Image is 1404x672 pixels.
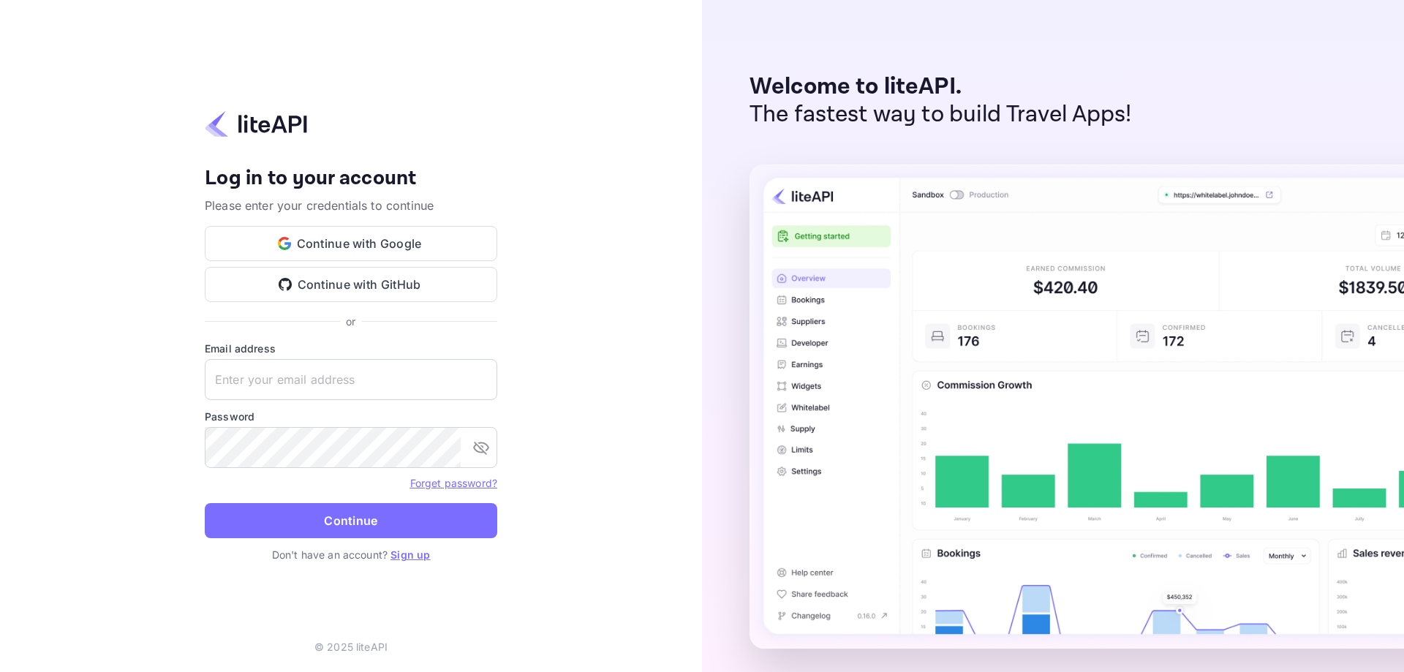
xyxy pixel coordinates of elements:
[314,639,388,654] p: © 2025 liteAPI
[750,101,1132,129] p: The fastest way to build Travel Apps!
[205,341,497,356] label: Email address
[205,409,497,424] label: Password
[390,548,430,561] a: Sign up
[205,359,497,400] input: Enter your email address
[410,477,497,489] a: Forget password?
[205,267,497,302] button: Continue with GitHub
[205,547,497,562] p: Don't have an account?
[205,503,497,538] button: Continue
[346,314,355,329] p: or
[205,166,497,192] h4: Log in to your account
[205,226,497,261] button: Continue with Google
[205,197,497,214] p: Please enter your credentials to continue
[410,475,497,490] a: Forget password?
[467,433,496,462] button: toggle password visibility
[750,73,1132,101] p: Welcome to liteAPI.
[205,110,307,138] img: liteapi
